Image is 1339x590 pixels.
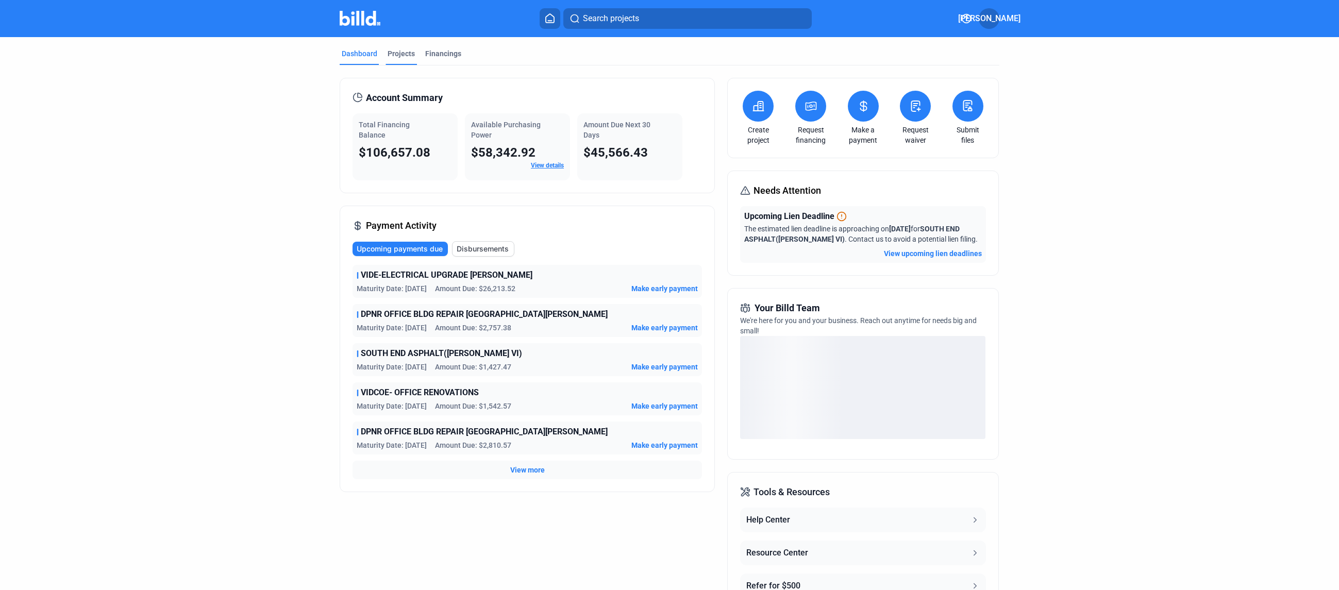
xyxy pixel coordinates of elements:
[583,145,648,160] span: $45,566.43
[471,145,535,160] span: $58,342.92
[361,308,608,321] span: DPNR OFFICE BLDG REPAIR [GEOGRAPHIC_DATA][PERSON_NAME]
[361,386,479,399] span: VIDCOE- OFFICE RENOVATIONS
[744,210,834,223] span: Upcoming Lien Deadline
[793,125,829,145] a: Request financing
[740,508,985,532] button: Help Center
[958,12,1020,25] span: [PERSON_NAME]
[366,218,437,233] span: Payment Activity
[435,323,511,333] span: Amount Due: $2,757.38
[388,48,415,59] div: Projects
[740,541,985,565] button: Resource Center
[889,225,911,233] span: [DATE]
[740,336,985,439] div: loading
[740,125,776,145] a: Create project
[361,269,532,281] span: VIDE-ELECTRICAL UPGRADE [PERSON_NAME]
[359,121,410,139] span: Total Financing Balance
[631,283,698,294] button: Make early payment
[631,401,698,411] button: Make early payment
[754,485,830,499] span: Tools & Resources
[740,316,977,335] span: We're here for you and your business. Reach out anytime for needs big and small!
[357,323,427,333] span: Maturity Date: [DATE]
[631,323,698,333] button: Make early payment
[950,125,986,145] a: Submit files
[359,145,430,160] span: $106,657.08
[357,401,427,411] span: Maturity Date: [DATE]
[435,362,511,372] span: Amount Due: $1,427.47
[353,242,448,256] button: Upcoming payments due
[361,426,608,438] span: DPNR OFFICE BLDG REPAIR [GEOGRAPHIC_DATA][PERSON_NAME]
[884,248,982,259] button: View upcoming lien deadlines
[471,121,541,139] span: Available Purchasing Power
[510,465,545,475] button: View more
[897,125,933,145] a: Request waiver
[746,514,790,526] div: Help Center
[457,244,509,254] span: Disbursements
[754,183,821,198] span: Needs Attention
[583,12,639,25] span: Search projects
[425,48,461,59] div: Financings
[342,48,377,59] div: Dashboard
[744,225,978,243] span: The estimated lien deadline is approaching on for . Contact us to avoid a potential lien filing.
[435,283,515,294] span: Amount Due: $26,213.52
[979,8,999,29] button: [PERSON_NAME]
[357,244,443,254] span: Upcoming payments due
[361,347,522,360] span: SOUTH END ASPHALT([PERSON_NAME] VI)
[357,362,427,372] span: Maturity Date: [DATE]
[357,283,427,294] span: Maturity Date: [DATE]
[746,547,808,559] div: Resource Center
[357,440,427,450] span: Maturity Date: [DATE]
[452,241,514,257] button: Disbursements
[845,125,881,145] a: Make a payment
[583,121,650,139] span: Amount Due Next 30 Days
[755,301,820,315] span: Your Billd Team
[631,440,698,450] button: Make early payment
[435,440,511,450] span: Amount Due: $2,810.57
[435,401,511,411] span: Amount Due: $1,542.57
[531,162,564,169] a: View details
[340,11,380,26] img: Billd Company Logo
[631,362,698,372] button: Make early payment
[366,91,443,105] span: Account Summary
[563,8,812,29] button: Search projects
